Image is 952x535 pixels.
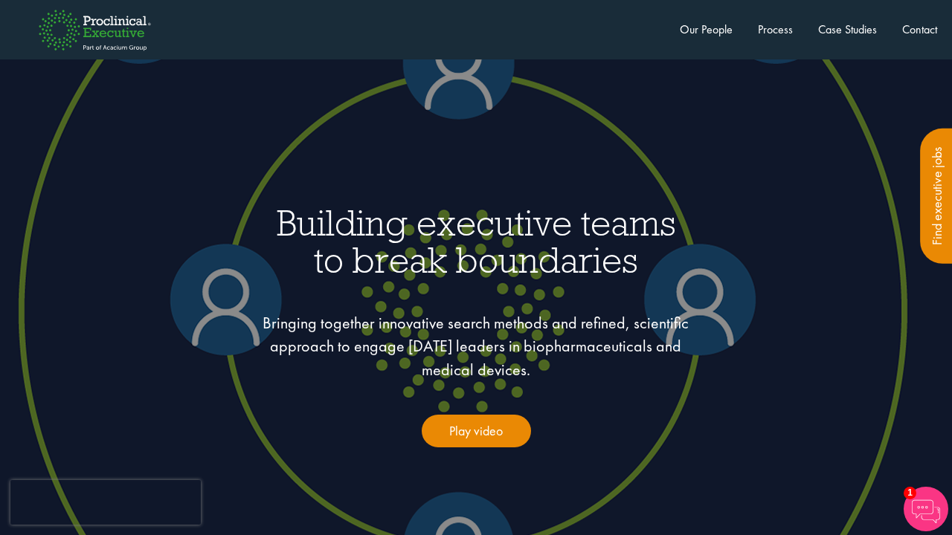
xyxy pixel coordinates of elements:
img: Chatbot [904,487,948,531]
span: 1 [904,487,916,499]
h1: Building executive teams to break boundaries [110,204,842,278]
a: Our People [680,22,733,37]
a: Contact [902,22,937,37]
a: Process [758,22,793,37]
a: Case Studies [818,22,877,37]
p: Bringing together innovative search methods and refined, scientific approach to engage [DATE] lea... [257,311,695,381]
iframe: reCAPTCHA [10,480,201,525]
a: Play video [422,415,531,447]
